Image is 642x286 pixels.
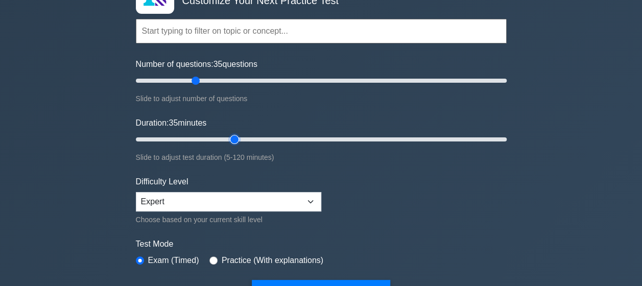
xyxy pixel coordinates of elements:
label: Exam (Timed) [148,254,199,267]
input: Start typing to filter on topic or concept... [136,19,507,43]
label: Difficulty Level [136,176,188,188]
label: Number of questions: questions [136,58,257,70]
div: Slide to adjust number of questions [136,92,507,105]
label: Practice (With explanations) [222,254,323,267]
label: Duration: minutes [136,117,207,129]
div: Choose based on your current skill level [136,213,321,226]
span: 35 [213,60,223,68]
label: Test Mode [136,238,507,250]
div: Slide to adjust test duration (5-120 minutes) [136,151,507,163]
span: 35 [169,118,178,127]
